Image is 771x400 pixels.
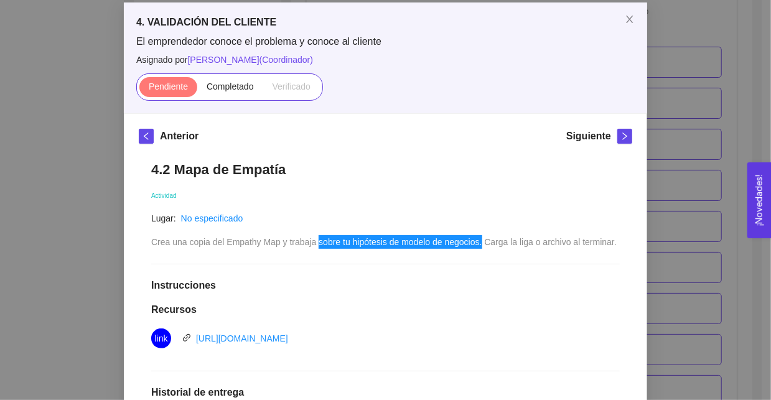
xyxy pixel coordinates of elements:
h1: Historial de entrega [151,386,620,399]
h5: Siguiente [566,129,611,144]
span: [PERSON_NAME] ( Coordinador ) [188,55,314,65]
span: right [618,132,632,141]
h5: Anterior [160,129,199,144]
h1: Instrucciones [151,279,620,292]
h1: 4.2 Mapa de Empatía [151,161,620,178]
span: Actividad [151,192,177,199]
span: El emprendedor conoce el problema y conoce al cliente [136,35,635,49]
button: left [139,129,154,144]
h1: Recursos [151,304,620,316]
span: Crea una copia del Empathy Map y trabaja sobre tu hipótesis de modelo de negocios. Carga la liga ... [151,237,617,247]
article: Lugar: [151,212,176,225]
span: link [154,328,167,348]
span: close [625,14,635,24]
span: Completado [207,81,254,91]
button: Open Feedback Widget [747,162,771,238]
span: left [139,132,153,141]
button: Close [612,2,647,37]
button: right [617,129,632,144]
h5: 4. VALIDACIÓN DEL CLIENTE [136,15,635,30]
span: link [182,333,191,342]
span: Pendiente [149,81,188,91]
a: No especificado [181,213,243,223]
span: Asignado por [136,53,635,67]
span: Verificado [273,81,311,91]
a: [URL][DOMAIN_NAME] [196,333,288,343]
